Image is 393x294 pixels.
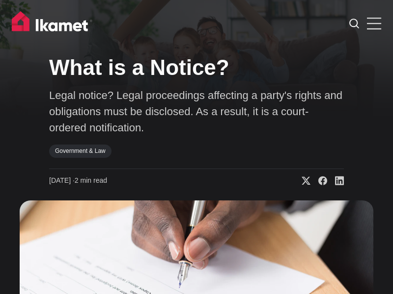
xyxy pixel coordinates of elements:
a: Share on Linkedin [327,176,344,186]
span: [DATE] ∙ [49,176,75,184]
a: Share on Facebook [310,176,327,186]
a: Share on X [294,176,310,186]
img: Ikamet home [12,11,92,36]
p: Legal notice? Legal proceedings affecting a party's rights and obligations must be disclosed. As ... [49,87,344,136]
h1: What is a Notice? [49,55,344,81]
a: Government & Law [49,145,112,157]
time: 2 min read [49,176,107,186]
